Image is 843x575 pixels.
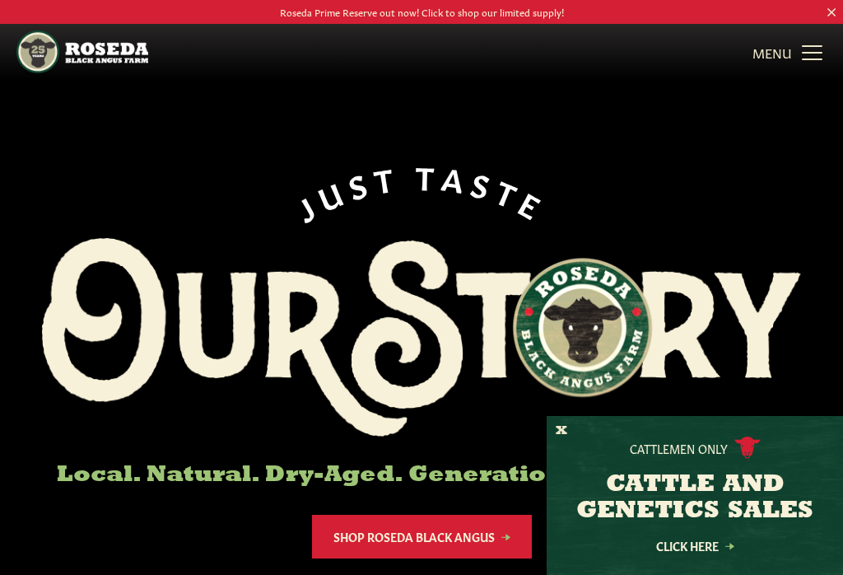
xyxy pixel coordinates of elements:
[567,472,822,525] h3: CATTLE AND GENETICS SALES
[16,30,148,73] img: https://roseda.com/wp-content/uploads/2021/05/roseda-25-header.png
[468,164,501,203] span: S
[344,164,377,203] span: S
[630,440,728,456] p: Cattlemen Only
[734,437,761,459] img: cattle-icon.svg
[621,540,769,551] a: Click Here
[42,463,801,489] h6: Local. Natural. Dry-Aged. Generations of Better Beef.
[289,158,555,225] div: JUST TASTE
[290,185,324,225] span: J
[440,159,473,196] span: A
[312,515,532,559] a: Shop Roseda Black Angus
[415,158,441,192] span: T
[752,42,792,62] span: MENU
[491,172,528,213] span: T
[16,24,826,80] nav: Main Navigation
[556,423,567,440] button: X
[42,3,801,21] p: Roseda Prime Reserve out now! Click to shop our limited supply!
[371,159,402,195] span: T
[515,184,553,225] span: E
[42,238,801,437] img: Roseda Black Aangus Farm
[312,171,352,213] span: U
